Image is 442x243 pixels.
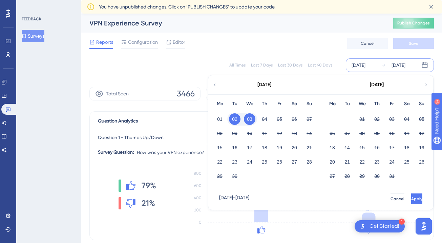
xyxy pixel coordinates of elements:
[303,128,315,139] button: 14
[341,142,353,153] button: 14
[194,208,202,212] tspan: 200
[303,142,315,153] button: 21
[327,170,338,182] button: 27
[386,156,398,168] button: 24
[341,128,353,139] button: 07
[16,2,42,10] span: Need Help?
[325,100,340,108] div: Mo
[96,38,113,46] span: Reports
[173,38,185,46] span: Editor
[371,170,383,182] button: 30
[289,113,300,125] button: 06
[327,128,338,139] button: 06
[274,142,285,153] button: 19
[22,16,41,22] div: FEEDBACK
[177,88,195,99] span: 3466
[214,170,226,182] button: 29
[212,100,227,108] div: Mo
[409,41,418,46] span: Save
[414,216,434,237] iframe: UserGuiding AI Assistant Launcher
[98,148,134,156] div: Survey Question:
[274,113,285,125] button: 05
[386,170,398,182] button: 31
[194,171,202,176] tspan: 800
[401,113,413,125] button: 04
[259,128,270,139] button: 11
[229,142,240,153] button: 16
[259,156,270,168] button: 25
[194,195,202,200] tspan: 400
[106,90,129,98] span: Total Seen
[214,156,226,168] button: 22
[392,61,405,69] div: [DATE]
[356,170,368,182] button: 29
[370,100,384,108] div: Th
[359,222,367,230] img: launcher-image-alternative-text
[356,113,368,125] button: 01
[229,128,240,139] button: 09
[397,20,430,26] span: Publish Changes
[289,156,300,168] button: 27
[416,156,427,168] button: 26
[371,113,383,125] button: 02
[287,100,302,108] div: Sa
[244,128,255,139] button: 10
[416,142,427,153] button: 19
[371,156,383,168] button: 23
[393,38,434,49] button: Save
[214,142,226,153] button: 15
[347,38,388,49] button: Cancel
[98,117,138,125] span: Question Analytics
[356,128,368,139] button: 08
[401,128,413,139] button: 11
[356,156,368,168] button: 22
[274,128,285,139] button: 12
[341,170,353,182] button: 28
[365,206,373,212] tspan: 159
[302,100,317,108] div: Su
[219,193,249,204] div: [DATE] - [DATE]
[272,100,287,108] div: Fr
[393,18,434,29] button: Publish Changes
[214,128,226,139] button: 08
[278,62,302,68] div: Last 30 Days
[98,133,164,142] span: Question 1 - Thumbs Up/Down
[371,142,383,153] button: 16
[308,62,332,68] div: Last 90 Days
[399,219,405,225] div: 1
[416,128,427,139] button: 12
[99,3,275,11] span: You have unpublished changes. Click on ‘PUBLISH CHANGES’ to update your code.
[274,156,285,168] button: 26
[370,81,384,89] div: [DATE]
[251,62,273,68] div: Last 7 Days
[289,128,300,139] button: 13
[242,100,257,108] div: We
[259,142,270,153] button: 18
[327,156,338,168] button: 20
[257,100,272,108] div: Th
[257,81,271,89] div: [DATE]
[98,131,233,144] button: Question 1 - Thumbs Up/Down
[352,61,365,69] div: [DATE]
[89,18,376,28] div: VPN Experience Survey
[244,156,255,168] button: 24
[22,30,44,42] button: Surveys
[356,142,368,153] button: 15
[384,100,399,108] div: Fr
[386,142,398,153] button: 17
[244,113,255,125] button: 03
[341,156,353,168] button: 21
[46,3,50,9] div: 9+
[391,196,404,202] span: Cancel
[229,156,240,168] button: 23
[303,113,315,125] button: 07
[340,100,355,108] div: Tu
[229,62,246,68] div: All Times
[229,113,240,125] button: 02
[414,100,429,108] div: Su
[194,183,202,188] tspan: 600
[303,156,315,168] button: 28
[355,100,370,108] div: We
[128,38,158,46] span: Configuration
